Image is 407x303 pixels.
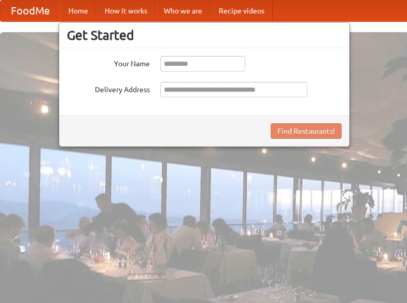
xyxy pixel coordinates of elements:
[67,27,342,43] h3: Get Started
[271,123,342,139] button: Find Restaurants!
[60,1,96,21] a: Home
[96,1,156,21] a: How it works
[156,1,210,21] a: Who we are
[67,56,150,69] label: Your Name
[1,1,60,21] a: FoodMe
[210,1,273,21] a: Recipe videos
[67,82,150,95] label: Delivery Address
